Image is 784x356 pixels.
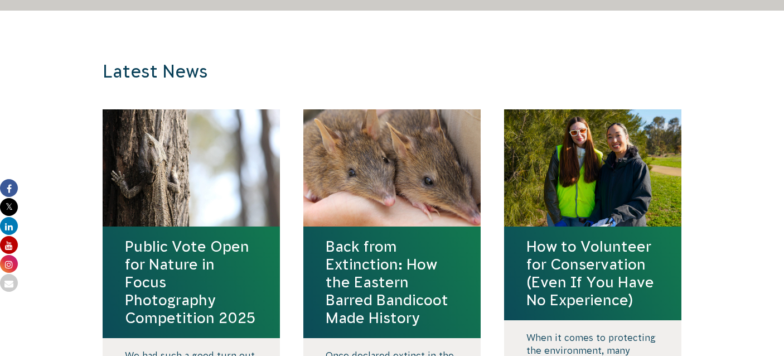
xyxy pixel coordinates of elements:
a: How to Volunteer for Conservation (Even If You Have No Experience) [526,238,659,309]
a: Public Vote Open for Nature in Focus Photography Competition 2025 [125,238,258,327]
a: Back from Extinction: How the Eastern Barred Bandicoot Made History [326,238,458,327]
h3: Latest News [103,61,531,83]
